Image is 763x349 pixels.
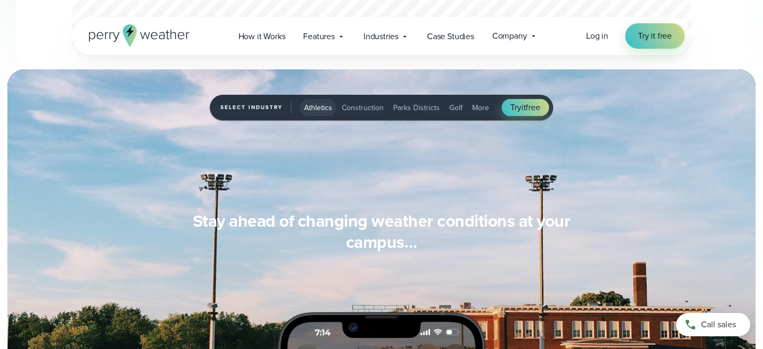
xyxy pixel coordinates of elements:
button: Parks Districts [389,99,444,116]
span: Case Studies [427,30,474,43]
button: Construction [338,99,388,116]
span: Athletics [304,102,332,113]
span: it [521,101,526,113]
span: Try it free [638,30,672,42]
span: Construction [342,102,384,113]
button: More [468,99,493,116]
span: Parks Districts [393,102,440,113]
span: Try free [510,101,540,114]
a: How it Works [229,25,295,47]
h3: Stay ahead of changing weather conditions at your campus… [178,210,585,253]
span: Golf [449,102,463,113]
span: Industries [363,30,398,43]
span: Call sales [701,318,736,331]
span: Select Industry [220,101,291,114]
span: How it Works [238,30,286,43]
span: More [472,102,489,113]
button: Golf [445,99,467,116]
a: Try it free [625,23,685,49]
span: Company [492,30,527,42]
button: Athletics [300,99,336,116]
span: Features [303,30,335,43]
a: Case Studies [418,25,483,47]
a: Call sales [676,313,750,336]
a: Log in [586,30,608,42]
a: Tryitfree [502,99,548,116]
